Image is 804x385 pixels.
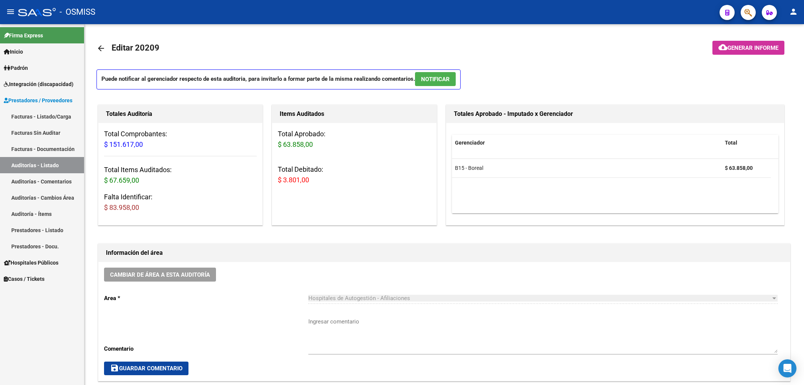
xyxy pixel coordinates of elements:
[104,345,308,353] p: Comentario
[104,362,188,375] button: Guardar Comentario
[106,247,783,259] h1: Información del área
[60,4,95,20] span: - OSMISS
[722,135,771,151] datatable-header-cell: Total
[455,140,485,146] span: Gerenciador
[104,203,139,211] span: $ 83.958,00
[725,165,753,171] strong: $ 63.858,00
[104,140,143,148] span: $ 151.617,00
[415,72,456,86] button: NOTIFICAR
[4,96,72,105] span: Prestadores / Proveedores
[104,294,308,302] p: Area *
[278,176,309,184] span: $ 3.801,00
[104,176,139,184] span: $ 67.659,00
[727,45,778,51] span: Generar informe
[718,43,727,52] mat-icon: cloud_download
[112,43,159,52] span: Editar 20209
[454,108,777,120] h1: Totales Aprobado - Imputado x Gerenciador
[104,129,257,150] h3: Total Comprobantes:
[104,268,216,282] button: Cambiar de área a esta auditoría
[789,7,798,16] mat-icon: person
[110,365,182,372] span: Guardar Comentario
[455,165,483,171] span: B15 - Boreal
[278,129,430,150] h3: Total Aprobado:
[4,80,74,88] span: Integración (discapacidad)
[308,295,410,302] span: Hospitales de Autogestión - Afiliaciones
[278,164,430,185] h3: Total Debitado:
[110,271,210,278] span: Cambiar de área a esta auditoría
[104,165,257,186] h3: Total Items Auditados:
[712,41,784,55] button: Generar informe
[278,140,313,148] span: $ 63.858,00
[96,69,461,89] p: Puede notificar al gerenciador respecto de esta auditoria, para invitarlo a formar parte de la mi...
[421,76,450,83] span: NOTIFICAR
[4,48,23,56] span: Inicio
[110,363,119,373] mat-icon: save
[4,275,44,283] span: Casos / Tickets
[725,140,737,146] span: Total
[106,108,255,120] h1: Totales Auditoría
[280,108,429,120] h1: Items Auditados
[6,7,15,16] mat-icon: menu
[452,135,722,151] datatable-header-cell: Gerenciador
[778,359,796,377] div: Open Intercom Messenger
[96,44,106,53] mat-icon: arrow_back
[4,31,43,40] span: Firma Express
[4,259,58,267] span: Hospitales Públicos
[104,192,257,213] h3: Falta Identificar:
[4,64,28,72] span: Padrón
